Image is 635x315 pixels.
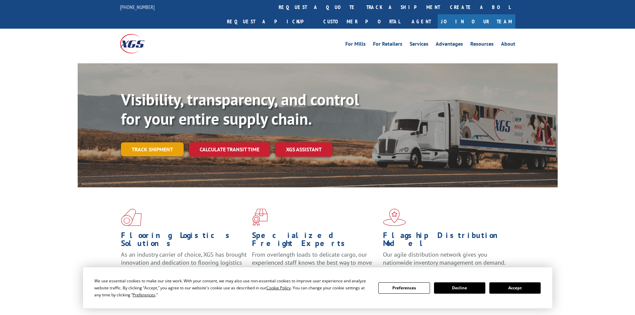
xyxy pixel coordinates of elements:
div: Cookie Consent Prompt [83,267,552,308]
a: Agent [405,14,438,29]
a: Calculate transit time [189,142,270,157]
a: For Retailers [373,41,402,49]
a: [PHONE_NUMBER] [120,4,155,10]
a: For Mills [345,41,366,49]
img: xgs-icon-flagship-distribution-model-red [383,209,406,226]
a: Resources [470,41,494,49]
a: Services [410,41,428,49]
div: We use essential cookies to make our site work. With your consent, we may also use non-essential ... [94,277,370,298]
b: Visibility, transparency, and control for your entire supply chain. [121,89,359,129]
a: Advantages [436,41,463,49]
a: Join Our Team [438,14,515,29]
a: Request a pickup [222,14,318,29]
a: XGS ASSISTANT [275,142,332,157]
a: Track shipment [121,142,184,156]
h1: Flooring Logistics Solutions [121,231,247,251]
span: Preferences [133,292,155,298]
span: Our agile distribution network gives you nationwide inventory management on demand. [383,251,506,266]
button: Decline [434,282,485,294]
p: From overlength loads to delicate cargo, our experienced staff knows the best way to move your fr... [252,251,378,280]
h1: Specialized Freight Experts [252,231,378,251]
a: About [501,41,515,49]
button: Preferences [378,282,430,294]
img: xgs-icon-total-supply-chain-intelligence-red [121,209,142,226]
img: xgs-icon-focused-on-flooring-red [252,209,268,226]
a: Customer Portal [318,14,405,29]
span: Cookie Policy [266,285,291,291]
button: Accept [489,282,541,294]
h1: Flagship Distribution Model [383,231,509,251]
span: As an industry carrier of choice, XGS has brought innovation and dedication to flooring logistics... [121,251,247,274]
